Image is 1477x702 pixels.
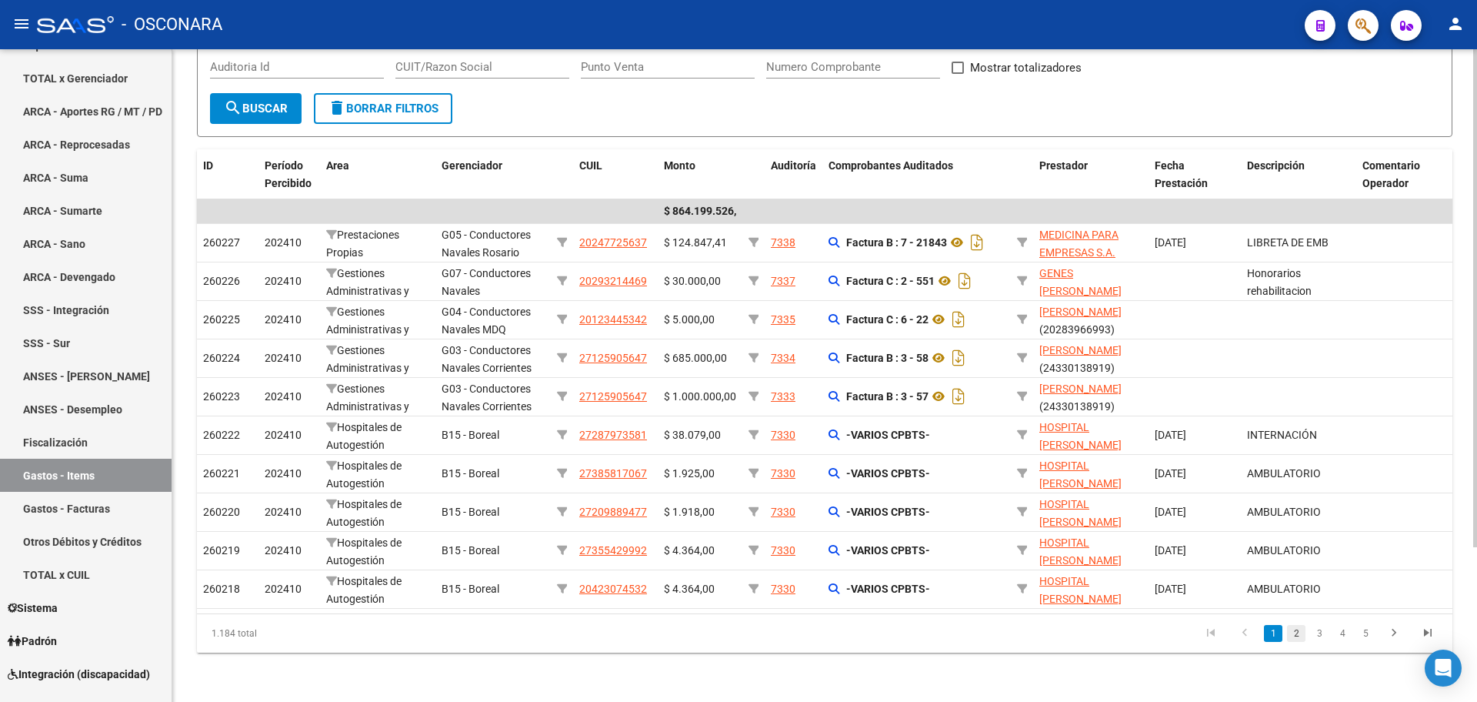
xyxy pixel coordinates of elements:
[442,306,531,336] span: G04 - Conductores Navales MDQ
[579,275,647,287] span: 20293214469
[326,344,409,392] span: Gestiones Administrativas y Otros
[265,236,302,249] span: 202410
[265,313,302,326] span: 202410
[197,149,258,200] datatable-header-cell: ID
[265,544,302,557] span: 202410
[1287,625,1305,642] a: 2
[326,575,402,605] span: Hospitales de Autogestión
[1425,650,1462,687] div: Open Intercom Messenger
[8,600,58,617] span: Sistema
[1247,236,1329,249] span: LIBRETA DE EMB
[771,503,795,521] div: 7330
[1039,267,1122,297] span: GENES [PERSON_NAME]
[265,275,302,287] span: 202410
[442,267,545,332] span: G07 - Conductores Navales [GEOGRAPHIC_DATA][PERSON_NAME]
[1039,380,1142,413] div: (24330138919)
[771,159,816,172] span: Auditoría
[967,230,987,255] i: Descargar documento
[970,58,1082,77] span: Mostrar totalizadores
[1247,159,1305,172] span: Descripción
[664,429,721,441] span: $ 38.079,00
[265,506,302,518] span: 202410
[1039,159,1088,172] span: Prestador
[1155,583,1186,595] span: [DATE]
[203,467,240,480] span: 260221
[1039,534,1142,567] div: (30999282292)
[442,583,499,595] span: B15 - Boreal
[579,467,647,480] span: 27385817067
[442,344,532,374] span: G03 - Conductores Navales Corrientes
[203,506,240,518] span: 260220
[1196,625,1225,642] a: go to first page
[1264,625,1282,642] a: 1
[771,542,795,560] div: 7330
[579,236,647,249] span: 20247725637
[442,544,499,557] span: B15 - Boreal
[1247,429,1317,441] span: INTERNACIÓN
[1247,583,1321,595] span: AMBULATORIO
[1039,460,1122,490] span: HOSPITAL [PERSON_NAME]
[1155,159,1208,189] span: Fecha Prestación
[664,159,695,172] span: Monto
[1039,229,1119,259] span: MEDICINA PARA EMPRESAS S.A.
[265,352,302,364] span: 202410
[1247,467,1321,480] span: AMBULATORIO
[664,275,721,287] span: $ 30.000,00
[1356,149,1472,200] datatable-header-cell: Comentario Operador
[664,352,727,364] span: $ 685.000,00
[1262,620,1285,647] li: page 1
[1155,429,1186,441] span: [DATE]
[1039,457,1142,490] div: (30999282292)
[846,467,930,480] strong: -VARIOS CPBTS-
[771,234,795,252] div: 7338
[258,149,320,200] datatable-header-cell: Período Percibido
[1241,149,1356,200] datatable-header-cell: Descripción
[1331,620,1354,647] li: page 4
[1308,620,1331,647] li: page 3
[579,583,647,595] span: 20423074532
[1155,506,1186,518] span: [DATE]
[1356,625,1375,642] a: 5
[1033,149,1149,200] datatable-header-cell: Prestador
[435,149,551,200] datatable-header-cell: Gerenciador
[203,429,240,441] span: 260222
[442,506,499,518] span: B15 - Boreal
[265,159,312,189] span: Período Percibido
[1230,625,1259,642] a: go to previous page
[197,614,445,653] div: 1.184 total
[1039,383,1122,395] span: [PERSON_NAME]
[1039,537,1122,567] span: HOSPITAL [PERSON_NAME]
[765,149,822,200] datatable-header-cell: Auditoría
[1310,625,1329,642] a: 3
[203,275,240,287] span: 260226
[203,236,240,249] span: 260227
[846,583,930,595] strong: -VARIOS CPBTS-
[1039,303,1142,336] div: (20283966993)
[265,583,302,595] span: 202410
[664,236,727,249] span: $ 124.847,41
[203,390,240,403] span: 260223
[1247,506,1321,518] span: AMBULATORIO
[846,544,930,557] strong: -VARIOS CPBTS-
[771,465,795,483] div: 7330
[771,388,795,406] div: 7333
[1039,575,1122,605] span: HOSPITAL [PERSON_NAME]
[771,311,795,329] div: 7335
[1354,620,1377,647] li: page 5
[664,467,715,480] span: $ 1.925,00
[1039,306,1122,318] span: [PERSON_NAME]
[442,467,499,480] span: B15 - Boreal
[326,383,409,430] span: Gestiones Administrativas y Otros
[1247,267,1312,297] span: Honorarios rehabilitacion
[664,205,749,217] span: $ 864.199.526,93
[579,159,602,172] span: CUIL
[1247,544,1321,557] span: AMBULATORIO
[846,352,929,364] strong: Factura B : 3 - 58
[1039,496,1142,528] div: (30999282292)
[326,498,402,528] span: Hospitales de Autogestión
[203,583,240,595] span: 260218
[846,390,929,403] strong: Factura B : 3 - 57
[771,580,795,598] div: 7330
[326,159,349,172] span: Area
[664,544,715,557] span: $ 4.364,00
